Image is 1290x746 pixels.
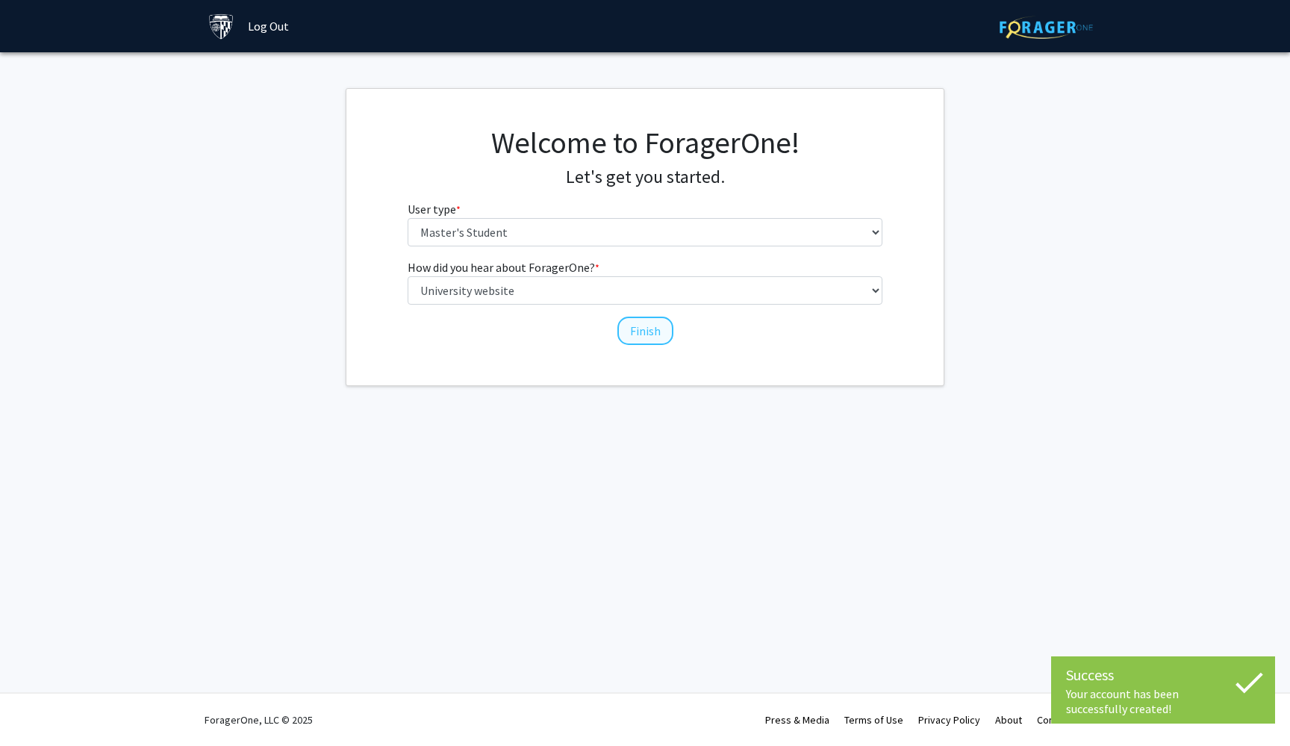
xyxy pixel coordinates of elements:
iframe: Chat [11,679,63,735]
h4: Let's get you started. [408,167,883,188]
a: Contact Us [1037,713,1085,727]
label: How did you hear about ForagerOne? [408,258,599,276]
div: ForagerOne, LLC © 2025 [205,694,313,746]
img: Johns Hopkins University Logo [208,13,234,40]
div: Your account has been successfully created! [1066,686,1260,716]
button: Finish [617,317,673,345]
h1: Welcome to ForagerOne! [408,125,883,161]
a: Privacy Policy [918,713,980,727]
div: Success [1066,664,1260,686]
a: Press & Media [765,713,829,727]
a: About [995,713,1022,727]
a: Terms of Use [844,713,903,727]
img: ForagerOne Logo [1000,16,1093,39]
label: User type [408,200,461,218]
